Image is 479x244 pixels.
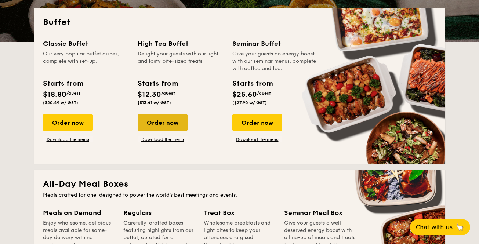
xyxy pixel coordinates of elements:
[232,39,318,49] div: Seminar Buffet
[43,78,83,89] div: Starts from
[138,114,188,131] div: Order now
[43,17,436,28] h2: Buffet
[456,223,464,232] span: 🦙
[43,208,115,218] div: Meals on Demand
[138,136,188,142] a: Download the menu
[138,78,178,89] div: Starts from
[284,208,356,218] div: Seminar Meal Box
[138,39,224,49] div: High Tea Buffet
[43,136,93,142] a: Download the menu
[123,208,195,218] div: Regulars
[43,100,78,105] span: ($20.49 w/ GST)
[204,208,275,218] div: Treat Box
[161,91,175,96] span: /guest
[257,91,271,96] span: /guest
[66,91,80,96] span: /guest
[43,90,66,99] span: $18.80
[232,50,318,72] div: Give your guests an energy boost with our seminar menus, complete with coffee and tea.
[43,114,93,131] div: Order now
[410,219,470,235] button: Chat with us🦙
[43,39,129,49] div: Classic Buffet
[232,90,257,99] span: $25.60
[43,50,129,72] div: Our very popular buffet dishes, complete with set-up.
[232,100,267,105] span: ($27.90 w/ GST)
[43,178,436,190] h2: All-Day Meal Boxes
[138,50,224,72] div: Delight your guests with our light and tasty bite-sized treats.
[43,192,436,199] div: Meals crafted for one, designed to power the world's best meetings and events.
[138,90,161,99] span: $12.30
[138,100,171,105] span: ($13.41 w/ GST)
[416,224,453,231] span: Chat with us
[232,136,282,142] a: Download the menu
[232,114,282,131] div: Order now
[232,78,272,89] div: Starts from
